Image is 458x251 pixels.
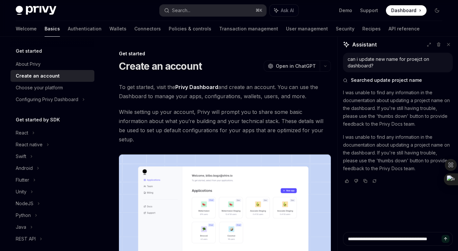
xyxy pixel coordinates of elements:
a: Authentication [68,21,102,37]
span: To get started, visit the and create an account. You can use the Dashboard to manage your apps, c... [119,82,331,101]
span: Dashboard [391,7,416,14]
div: Unity [16,188,27,196]
a: Connectors [134,21,161,37]
a: User management [286,21,328,37]
div: Search... [172,7,190,14]
div: Swift [16,152,26,160]
a: Recipes [362,21,381,37]
span: Ask AI [281,7,294,14]
h1: Create an account [119,60,202,72]
span: ⌘ K [256,8,262,13]
p: I was unable to find any information in the documentation about updating a project name on the da... [343,89,453,128]
a: Dashboard [386,5,427,16]
div: React native [16,141,43,149]
div: Configuring Privy Dashboard [16,96,78,103]
div: can i update new name for proejct on dashboard? [348,56,448,69]
div: React [16,129,28,137]
a: Policies & controls [169,21,211,37]
div: Get started [119,50,331,57]
button: Searched update project name [343,77,453,83]
a: Security [336,21,354,37]
button: Open in ChatGPT [264,61,320,72]
div: REST API [16,235,36,243]
img: dark logo [16,6,56,15]
a: Transaction management [219,21,278,37]
span: While setting up your account, Privy will prompt you to share some basic information about what y... [119,107,331,144]
a: Wallets [109,21,126,37]
a: API reference [389,21,420,37]
div: Java [16,223,26,231]
a: Welcome [16,21,37,37]
h5: Get started by SDK [16,116,60,124]
a: Privy Dashboard [175,84,218,91]
a: Support [360,7,378,14]
a: Demo [339,7,352,14]
span: Searched update project name [351,77,422,83]
span: Open in ChatGPT [276,63,316,69]
h5: Get started [16,47,42,55]
div: Python [16,211,31,219]
div: Android [16,164,33,172]
div: NodeJS [16,200,33,207]
div: Flutter [16,176,29,184]
a: About Privy [10,58,94,70]
span: Assistant [352,41,377,48]
button: Search...⌘K [160,5,266,16]
p: I was unable to find any information in the documentation about updating a project name on the da... [343,133,453,172]
div: About Privy [16,60,41,68]
button: Send message [442,235,449,243]
a: Create an account [10,70,94,82]
div: Choose your platform [16,84,63,92]
button: Ask AI [270,5,298,16]
a: Basics [45,21,60,37]
div: Create an account [16,72,60,80]
a: Choose your platform [10,82,94,94]
button: Toggle dark mode [432,5,442,16]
